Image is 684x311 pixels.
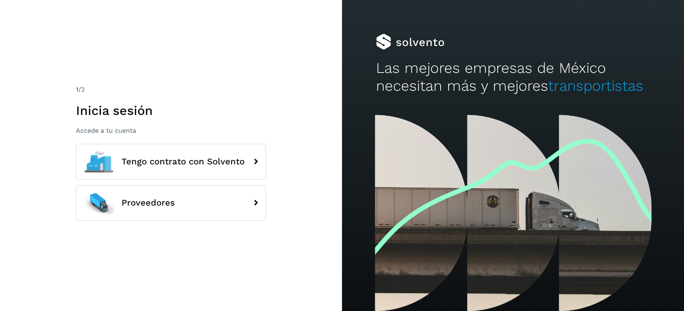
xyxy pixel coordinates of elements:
[548,77,643,94] span: transportistas
[76,85,266,94] div: /2
[122,157,245,166] span: Tengo contrato con Solvento
[122,198,175,208] span: Proveedores
[376,59,650,95] h2: Las mejores empresas de México necesitan más y mejores
[76,127,266,134] p: Accede a tu cuenta
[76,103,266,118] h1: Inicia sesión
[76,86,78,93] span: 1
[76,144,266,179] button: Tengo contrato con Solvento
[76,185,266,221] button: Proveedores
